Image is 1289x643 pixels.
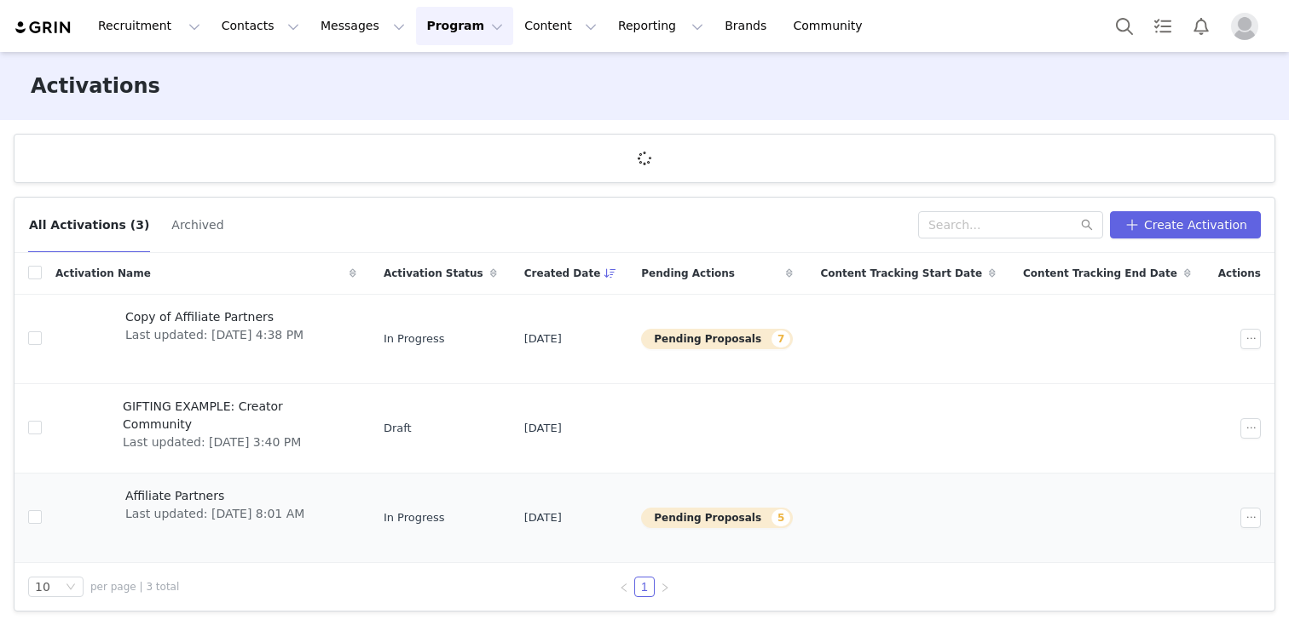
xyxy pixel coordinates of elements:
div: 10 [35,577,50,596]
i: icon: search [1081,219,1093,231]
span: Last updated: [DATE] 8:01 AM [125,505,304,523]
span: [DATE] [524,420,562,437]
span: Draft [384,420,412,437]
a: 1 [635,577,654,596]
div: Actions [1205,255,1275,291]
button: Notifications [1182,7,1220,45]
span: Created Date [524,266,601,281]
span: Pending Actions [641,266,735,281]
button: Content [514,7,607,45]
input: Search... [918,211,1103,238]
li: 1 [634,577,655,597]
span: Copy of Affiliate Partners [125,308,303,326]
span: per page | 3 total [90,579,179,594]
button: Contacts [211,7,309,45]
span: Last updated: [DATE] 3:40 PM [123,433,346,451]
button: Archived [171,211,224,238]
span: Content Tracking Start Date [820,266,982,281]
button: Pending Proposals7 [641,329,793,349]
button: Profile [1221,13,1275,40]
h3: Activations [31,71,160,101]
i: icon: right [660,583,670,593]
button: Create Activation [1110,211,1261,238]
a: Tasks [1144,7,1182,45]
span: Content Tracking End Date [1023,266,1177,281]
img: placeholder-profile.jpg [1231,13,1258,40]
button: Reporting [608,7,714,45]
span: GIFTING EXAMPLE: Creator Community [123,398,346,433]
a: Copy of Affiliate PartnersLast updated: [DATE] 4:38 PM [55,305,356,373]
i: icon: left [619,583,629,593]
button: Search [1106,7,1143,45]
li: Previous Page [614,577,634,597]
button: Pending Proposals5 [641,508,793,528]
span: Affiliate Partners [125,487,304,505]
li: Next Page [655,577,675,597]
a: Community [783,7,881,45]
a: Brands [714,7,782,45]
button: Program [416,7,513,45]
span: In Progress [384,509,445,526]
span: [DATE] [524,330,562,347]
span: Activation Status [384,266,483,281]
span: Last updated: [DATE] 4:38 PM [125,326,303,344]
a: GIFTING EXAMPLE: Creator CommunityLast updated: [DATE] 3:40 PM [55,394,356,462]
a: Affiliate PartnersLast updated: [DATE] 8:01 AM [55,484,356,552]
i: icon: down [66,582,76,594]
button: Recruitment [88,7,211,45]
button: All Activations (3) [28,211,150,238]
span: Activation Name [55,266,151,281]
span: In Progress [384,330,445,347]
img: grin logo [14,20,73,36]
button: Messages [310,7,415,45]
span: [DATE] [524,509,562,526]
